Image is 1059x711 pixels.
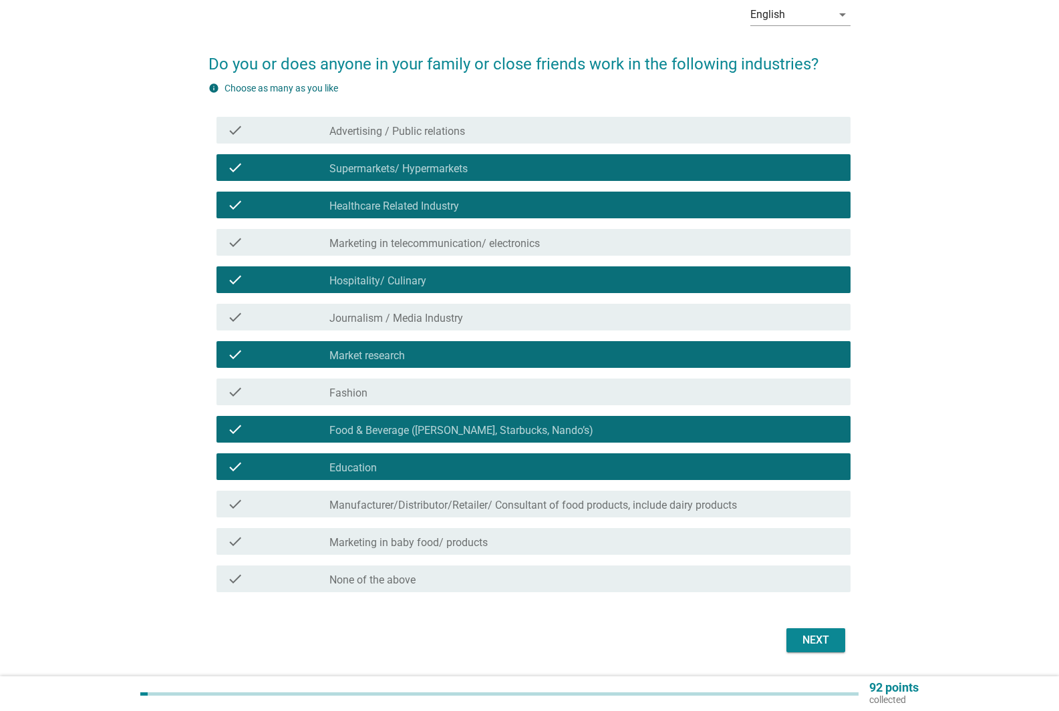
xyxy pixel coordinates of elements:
[329,274,426,288] label: Hospitality/ Culinary
[869,694,919,706] p: collected
[227,234,243,250] i: check
[227,421,243,437] i: check
[329,573,416,587] label: None of the above
[208,83,219,93] i: info
[329,125,465,138] label: Advertising / Public relations
[786,628,845,652] button: Next
[329,312,463,325] label: Journalism / Media Industry
[227,272,243,288] i: check
[227,459,243,475] i: check
[227,122,243,138] i: check
[227,346,243,363] i: check
[797,632,835,648] div: Next
[869,682,919,694] p: 92 points
[227,496,243,512] i: check
[329,387,367,400] label: Fashion
[329,499,737,512] label: Manufacturer/Distributor/Retailer/ Consultant of food products, include dairy products
[329,461,377,475] label: Education
[329,536,488,549] label: Marketing in baby food/ products
[329,424,593,437] label: Food & Beverage ([PERSON_NAME], Starbucks, Nando’s)
[750,9,785,21] div: English
[329,349,405,363] label: Market research
[208,39,851,76] h2: Do you or does anyone in your family or close friends work in the following industries?
[227,571,243,587] i: check
[227,197,243,213] i: check
[224,83,338,93] label: Choose as many as you like
[835,7,851,23] i: arrow_drop_down
[329,237,540,250] label: Marketing in telecommunication/ electronics
[227,384,243,400] i: check
[329,162,468,176] label: Supermarkets/ Hypermarkets
[329,200,459,213] label: Healthcare Related Industry
[227,160,243,176] i: check
[227,309,243,325] i: check
[227,533,243,549] i: check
